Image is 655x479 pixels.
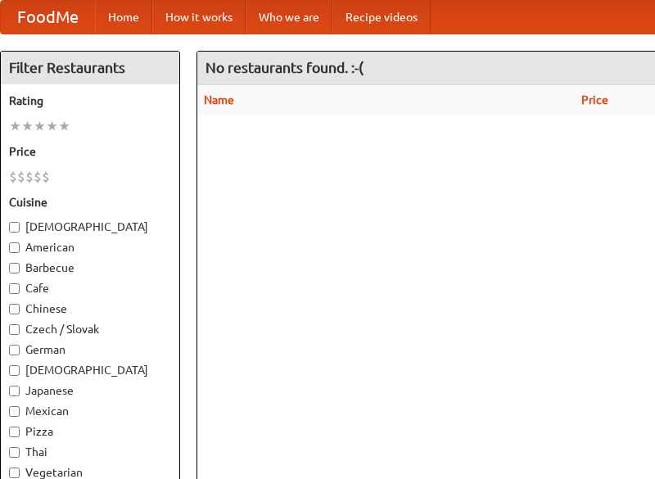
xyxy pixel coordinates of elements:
a: Recipe videos [332,1,431,34]
input: Barbecue [9,263,20,273]
h4: Filter Restaurants [1,52,179,84]
li: ★ [58,117,70,135]
label: Pizza [9,423,171,440]
input: Vegetarian [9,468,20,478]
label: German [9,341,171,358]
input: American [9,242,20,253]
input: Chinese [9,304,20,314]
a: Name [204,93,234,106]
input: Czech / Slovak [9,324,20,335]
input: Japanese [9,386,20,396]
li: $ [34,168,42,186]
h5: Cuisine [9,194,171,210]
input: Pizza [9,427,20,437]
ng-pluralize: No restaurants found. :-( [206,60,364,75]
input: Thai [9,447,20,458]
label: Czech / Slovak [9,321,171,337]
label: Thai [9,444,171,460]
label: Cafe [9,280,171,296]
a: FoodMe [1,1,95,34]
label: [DEMOGRAPHIC_DATA] [9,219,171,235]
li: ★ [46,117,58,135]
li: $ [42,168,50,186]
label: American [9,239,171,255]
a: Who we are [246,1,332,34]
li: ★ [34,117,46,135]
input: Cafe [9,283,20,294]
label: Chinese [9,301,171,317]
a: Home [95,1,152,34]
input: [DEMOGRAPHIC_DATA] [9,222,20,233]
li: ★ [9,117,21,135]
input: Mexican [9,406,20,417]
li: $ [17,168,25,186]
label: [DEMOGRAPHIC_DATA] [9,362,171,378]
input: German [9,345,20,355]
h5: Rating [9,93,171,109]
label: Japanese [9,382,171,399]
h5: Price [9,143,171,160]
label: Mexican [9,403,171,419]
input: [DEMOGRAPHIC_DATA] [9,365,20,376]
a: Price [581,93,608,106]
a: How it works [152,1,246,34]
li: $ [25,168,34,186]
li: $ [9,168,17,186]
label: Barbecue [9,260,171,276]
li: ★ [21,117,34,135]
